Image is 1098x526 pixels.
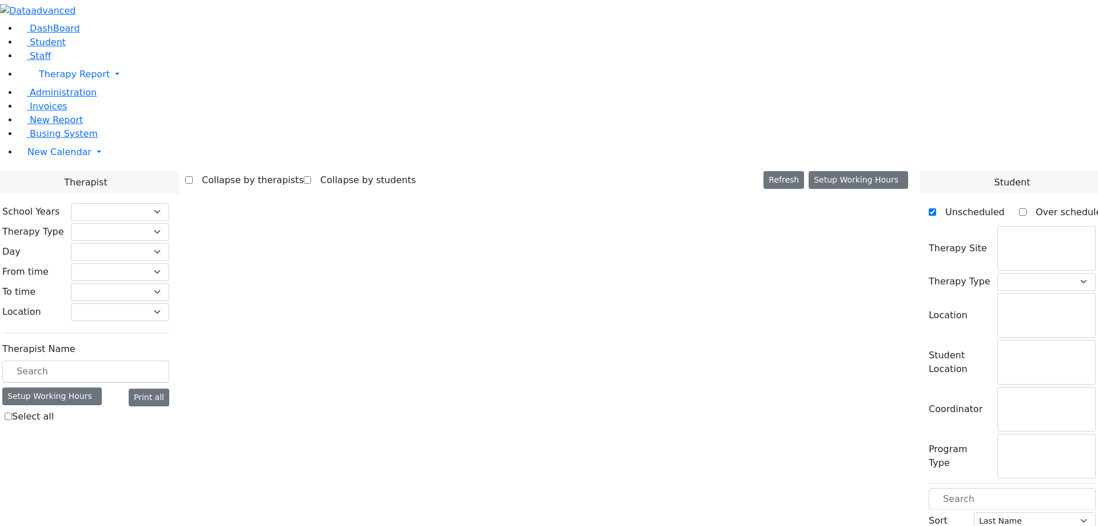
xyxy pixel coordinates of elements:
button: Print all [129,389,169,406]
span: DashBoard [30,23,80,34]
span: Administration [30,87,97,98]
label: Therapist Name [2,342,75,356]
label: Therapy Site [929,242,987,255]
a: New Calendar [18,141,1098,164]
label: Coordinator [929,402,982,416]
label: Location [2,305,41,319]
span: Busing System [30,128,98,139]
button: Setup Working Hours [809,171,908,189]
span: New Calendar [27,147,91,157]
a: Invoices [18,101,67,112]
a: New Report [18,114,83,125]
span: Therapist [64,176,107,189]
label: School Years [2,205,59,219]
label: Location [929,309,968,322]
div: Setup Working Hours [2,387,102,405]
label: From time [2,265,49,279]
a: Staff [18,50,51,61]
label: Unscheduled [936,203,1005,222]
a: Administration [18,87,97,98]
a: Student [18,37,66,48]
label: Collapse by students [311,171,416,189]
span: New Report [30,114,83,125]
label: Student Location [929,349,990,376]
span: Staff [30,50,51,61]
label: To time [2,285,35,299]
a: Busing System [18,128,98,139]
label: Therapy Type [2,225,64,239]
a: DashBoard [18,23,80,34]
label: Day [2,245,21,259]
button: Refresh [763,171,804,189]
label: Collapse by therapists [193,171,304,189]
input: Search [929,488,1096,510]
span: Invoices [30,101,67,112]
span: Student [30,37,66,48]
label: Program Type [929,442,990,470]
a: Therapy Report [18,63,1098,86]
span: Student [994,176,1030,189]
label: Select all [12,410,54,424]
label: Therapy Type [929,275,990,288]
span: Therapy Report [39,69,110,80]
input: Search [2,361,169,382]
